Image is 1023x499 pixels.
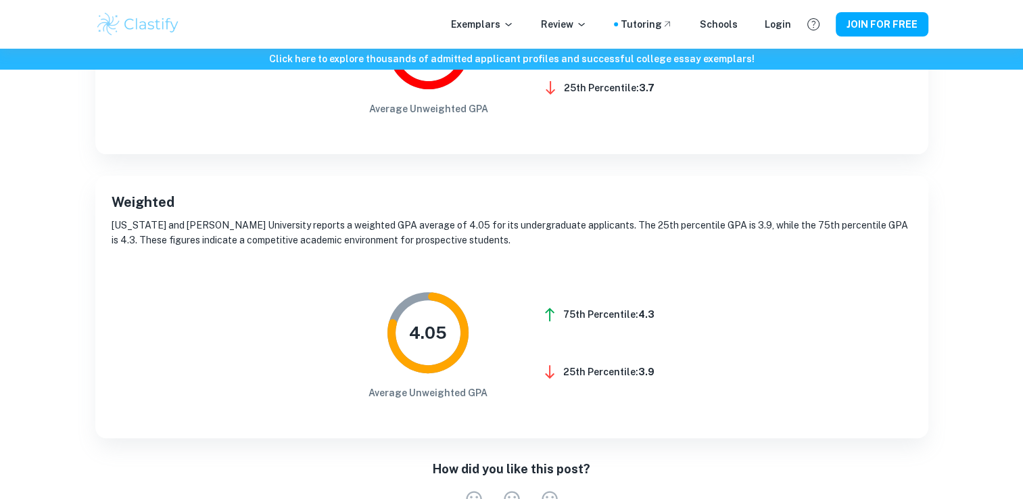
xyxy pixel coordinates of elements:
[369,101,488,116] h6: Average Unweighted GPA
[564,80,655,95] h6: 25th Percentile:
[621,17,673,32] a: Tutoring
[95,11,181,38] img: Clastify logo
[563,364,655,379] h6: 25th Percentile:
[700,17,738,32] a: Schools
[802,13,825,36] button: Help and Feedback
[638,366,655,377] b: 3.9
[409,323,447,343] tspan: 4.05
[836,12,928,37] button: JOIN FOR FREE
[639,82,655,93] b: 3.7
[112,192,912,212] h5: Weighted
[563,307,655,322] h6: 75th Percentile:
[638,309,655,320] b: 4.3
[112,218,912,247] p: [US_STATE] and [PERSON_NAME] University reports a weighted GPA average of 4.05 for its undergradu...
[368,385,487,400] h6: Average Unweighted GPA
[3,51,1020,66] h6: Click here to explore thousands of admitted applicant profiles and successful college essay exemp...
[765,17,791,32] a: Login
[433,460,590,479] h6: How did you like this post?
[541,17,587,32] p: Review
[451,17,514,32] p: Exemplars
